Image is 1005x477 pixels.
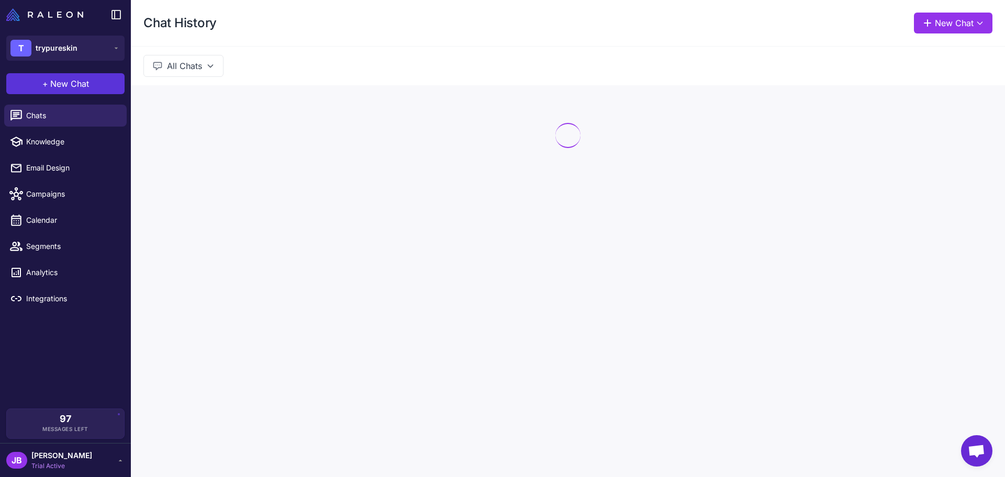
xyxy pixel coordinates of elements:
[4,105,127,127] a: Chats
[26,241,118,252] span: Segments
[4,288,127,310] a: Integrations
[6,73,125,94] button: +New Chat
[31,461,92,471] span: Trial Active
[31,450,92,461] span: [PERSON_NAME]
[26,267,118,278] span: Analytics
[4,262,127,283] a: Analytics
[6,452,27,469] div: JB
[26,162,118,174] span: Email Design
[60,414,71,424] span: 97
[26,136,118,147] span: Knowledge
[10,40,31,56] div: T
[26,293,118,304] span: Integrations
[42,77,48,90] span: +
[6,36,125,61] button: Ttrypureskin
[143,55,224,77] button: All Chats
[26,110,118,121] span: Chats
[961,435,992,467] div: Open chat
[50,77,89,90] span: New Chat
[4,157,127,179] a: Email Design
[914,13,992,33] button: New Chat
[42,425,88,433] span: Messages Left
[4,183,127,205] a: Campaigns
[26,214,118,226] span: Calendar
[4,131,127,153] a: Knowledge
[4,235,127,257] a: Segments
[6,8,87,21] a: Raleon Logo
[26,188,118,200] span: Campaigns
[143,15,217,31] h1: Chat History
[6,8,83,21] img: Raleon Logo
[4,209,127,231] a: Calendar
[36,42,77,54] span: trypureskin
